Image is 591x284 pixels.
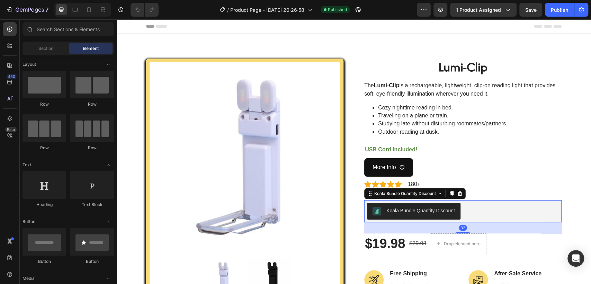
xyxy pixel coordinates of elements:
p: 180+ [291,161,304,169]
p: Free Shipping [273,250,323,258]
p: Traveling on a plane or train. [261,92,445,100]
button: 1 product assigned [450,3,517,17]
div: Button [70,258,114,265]
div: Beta [5,127,17,132]
span: Media [23,275,35,282]
p: 7 [45,6,48,14]
div: Publish [551,6,568,14]
div: Drop element here [327,222,364,227]
div: Koala Bundle Quantity Discount [270,188,338,195]
img: Veyra [105,29,140,81]
p: Outdoor reading at dusk. [261,109,445,116]
input: Search Sections & Elements [23,22,114,36]
div: 32 [342,206,350,211]
p: Free Delivery On Us [273,263,323,271]
p: After-Sale Service [377,250,425,258]
p: 24/7 Support [377,263,425,271]
p: Studying late without disturbing roommates/partners. [261,100,445,108]
a: Veyra [102,26,142,83]
span: Button [23,219,35,225]
span: Text [23,162,31,168]
span: LIMITED FALL DISCOUINT 🍂 | FREE SHIPPING ON [GEOGRAPHIC_DATA]! [206,3,385,9]
div: Row [70,145,114,151]
strong: Lumi-Clip [257,63,283,69]
p: More Info [256,143,279,153]
div: 450 [7,74,17,79]
summary: Search [442,47,457,62]
div: Row [23,145,66,151]
div: Text Block [70,202,114,208]
button: Koala Bundle Quantity Discount [250,184,344,200]
button: Publish [545,3,574,17]
span: Toggle open [103,59,114,70]
div: $19.98 [248,216,289,233]
span: Layout [23,61,36,68]
button: 7 [3,3,52,17]
div: Heading [23,202,66,208]
div: Open Intercom Messenger [567,250,584,267]
span: Published [328,7,347,13]
div: Undo/Redo [131,3,159,17]
p: USB Cord Included! [248,125,444,135]
span: Section [38,45,53,52]
span: [GEOGRAPHIC_DATA] | USD $ [354,51,428,58]
span: 1 product assigned [456,6,501,14]
span: Toggle open [103,159,114,170]
span: Toggle open [103,216,114,227]
span: Element [83,45,99,52]
img: COGWoM-s-4MDEAE=.png [256,188,264,196]
button: [GEOGRAPHIC_DATA] | USD $ [347,46,442,63]
div: Koala Bundle Quantity Discount [256,171,321,177]
iframe: Design area [117,19,591,284]
span: Product Page - [DATE] 20:26:58 [230,6,304,14]
span: Toggle open [103,273,114,284]
span: / [227,6,229,14]
div: $29.98 [292,219,310,230]
div: Row [23,101,66,107]
p: The is a rechargeable, lightweight, clip-on reading light that provides soft, eye-friendly illumi... [248,63,439,77]
h2: Lumi-Clip [248,39,445,56]
div: Row [70,101,114,107]
button: Save [519,3,542,17]
div: Button [23,258,66,265]
p: Cozy nighttime reading in bed. [261,85,445,92]
span: Save [525,7,537,13]
a: More Info [248,139,296,157]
